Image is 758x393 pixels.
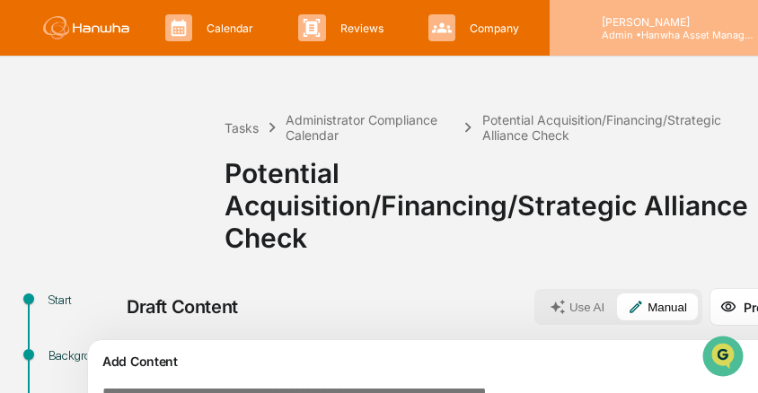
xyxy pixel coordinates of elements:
a: 🗄️Attestations [123,244,230,276]
div: Tasks [225,120,259,135]
span: Attestations [148,251,223,269]
div: Draft Content [127,296,238,318]
a: Powered byPylon [127,259,217,274]
img: Greenboard [18,9,54,45]
a: 🖐️Preclearance [11,244,123,276]
span: Pylon [179,260,217,274]
img: logo [43,16,129,39]
p: How can we help? [18,63,327,92]
p: Reviews [326,22,392,35]
span: Preclearance [36,251,116,269]
iframe: Open customer support [701,334,749,382]
div: Potential Acquisition/Financing/Strategic Alliance Check [225,143,749,254]
div: We're available if you need us! [61,180,227,195]
button: Use AI [539,293,615,320]
p: [PERSON_NAME] [587,15,754,29]
img: 1746055101610-c473b297-6a78-478c-a979-82029cc54cd1 [18,162,50,195]
button: Start new chat [305,168,327,189]
div: Start [48,291,116,310]
div: Start new chat [61,162,295,180]
div: Background [48,346,116,365]
div: Potential Acquisition/Financing/Strategic Alliance Check [482,112,749,143]
button: Manual [617,293,698,320]
div: Administrator Compliance Calendar [286,112,454,143]
p: Admin • Hanwha Asset Management ([GEOGRAPHIC_DATA]) Ltd. [587,29,754,41]
p: Calendar [192,22,262,35]
p: Company [455,22,528,35]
